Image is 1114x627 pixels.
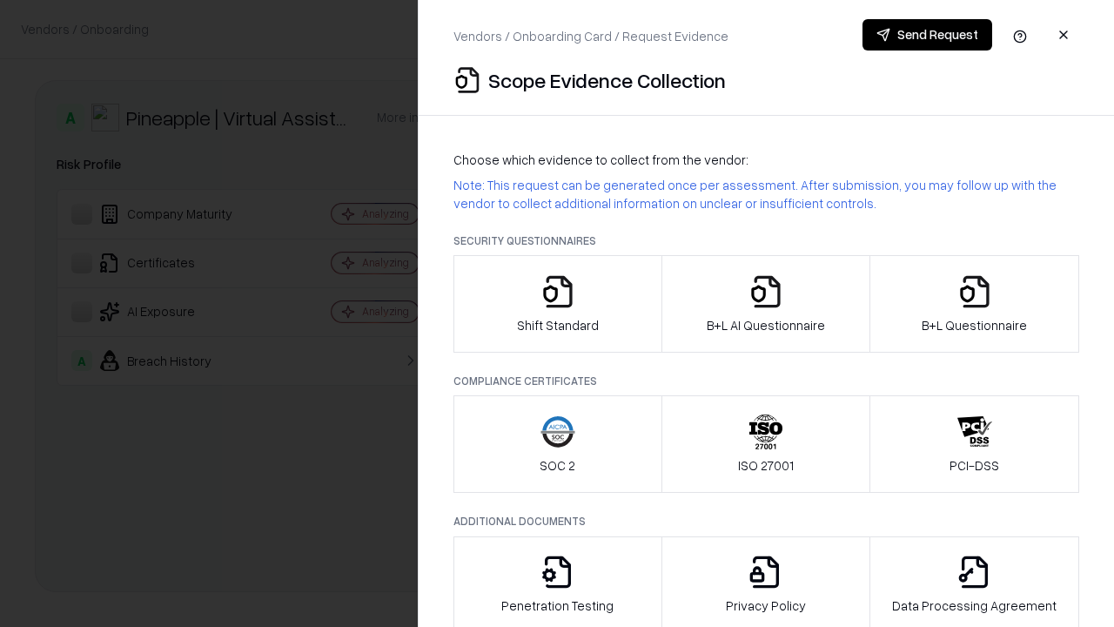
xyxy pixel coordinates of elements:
button: ISO 27001 [661,395,871,493]
p: Scope Evidence Collection [488,66,726,94]
button: PCI-DSS [869,395,1079,493]
p: Penetration Testing [501,597,614,615]
p: Data Processing Agreement [892,597,1057,615]
button: Shift Standard [453,255,662,353]
p: B+L Questionnaire [922,316,1027,334]
button: B+L AI Questionnaire [661,255,871,353]
p: Choose which evidence to collect from the vendor: [453,151,1079,169]
p: PCI-DSS [950,456,999,475]
button: B+L Questionnaire [869,255,1079,353]
p: Vendors / Onboarding Card / Request Evidence [453,27,728,45]
p: B+L AI Questionnaire [707,316,825,334]
p: SOC 2 [540,456,575,475]
p: Privacy Policy [726,597,806,615]
button: SOC 2 [453,395,662,493]
p: Additional Documents [453,514,1079,529]
p: Compliance Certificates [453,374,1079,388]
p: Shift Standard [517,316,599,334]
button: Send Request [862,19,992,51]
p: Security Questionnaires [453,233,1079,248]
p: ISO 27001 [738,456,794,475]
p: Note: This request can be generated once per assessment. After submission, you may follow up with... [453,176,1079,212]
